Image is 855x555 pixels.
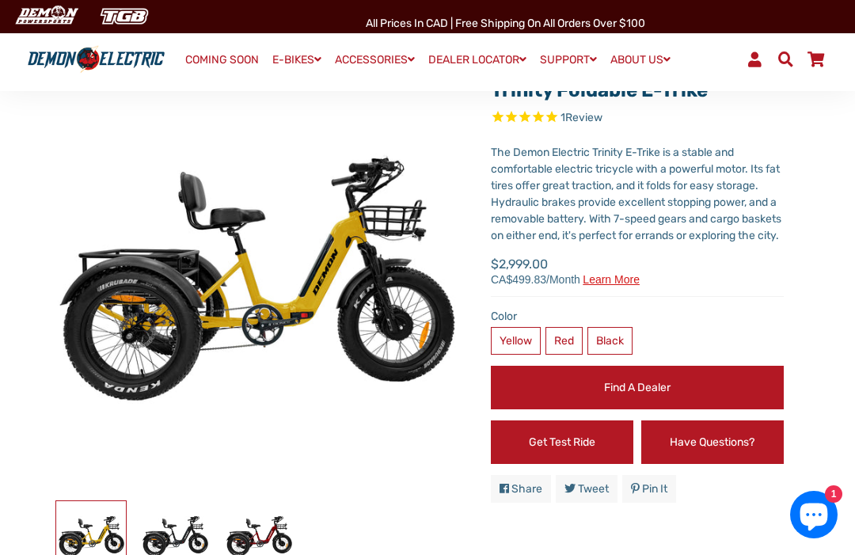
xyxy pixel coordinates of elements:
img: Demon Electric [8,3,84,29]
a: Trinity Foldable E-Trike [491,79,708,101]
span: Share [511,482,542,496]
span: $2,999.00 [491,255,640,285]
span: Pin it [642,482,667,496]
a: ABOUT US [605,48,676,71]
img: Demon Electric logo [24,45,169,74]
a: E-BIKES [267,48,327,71]
label: Red [545,327,583,355]
label: Yellow [491,327,541,355]
a: DEALER LOCATOR [423,48,532,71]
div: The Demon Electric Trinity E-Trike is a stable and comfortable electric tricycle with a powerful ... [491,144,784,244]
span: Rated 5.0 out of 5 stars 1 reviews [491,109,784,127]
span: Tweet [578,482,609,496]
a: Find a Dealer [491,366,784,409]
a: Get Test Ride [491,420,633,464]
span: All Prices in CAD | Free shipping on all orders over $100 [366,17,645,30]
span: 1 reviews [560,111,602,124]
label: Black [587,327,633,355]
img: TGB Canada [92,3,157,29]
a: ACCESSORIES [329,48,420,71]
a: SUPPORT [534,48,602,71]
a: COMING SOON [180,49,264,71]
a: Have Questions? [641,420,784,464]
inbox-online-store-chat: Shopify online store chat [785,491,842,542]
label: Color [491,308,784,325]
span: Review [565,111,602,124]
